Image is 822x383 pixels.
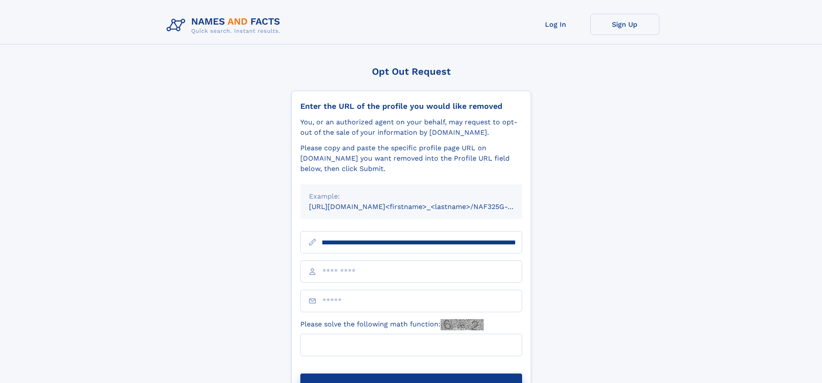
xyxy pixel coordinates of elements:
[590,14,659,35] a: Sign Up
[300,319,484,330] label: Please solve the following math function:
[300,101,522,111] div: Enter the URL of the profile you would like removed
[521,14,590,35] a: Log In
[300,143,522,174] div: Please copy and paste the specific profile page URL on [DOMAIN_NAME] you want removed into the Pr...
[300,117,522,138] div: You, or an authorized agent on your behalf, may request to opt-out of the sale of your informatio...
[309,203,539,211] small: [URL][DOMAIN_NAME]<firstname>_<lastname>/NAF325G-xxxxxxxx
[309,191,513,202] div: Example:
[163,14,287,37] img: Logo Names and Facts
[291,66,531,77] div: Opt Out Request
